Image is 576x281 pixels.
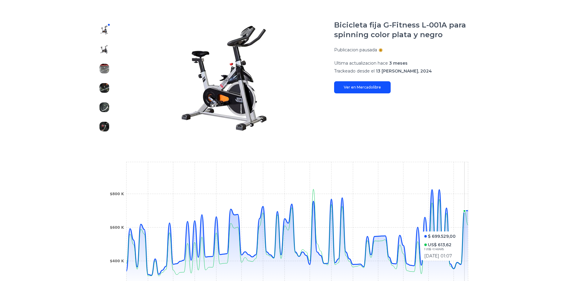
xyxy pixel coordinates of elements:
span: Ultima actualizacion hace [334,60,388,66]
tspan: $800 K [110,192,124,196]
h1: Bicicleta fija G-Fitness L-001A para spinning color plata y negro [334,20,482,40]
p: Publicacion pausada [334,47,377,53]
img: Bicicleta fija G-Fitness L-001A para spinning color plata y negro [99,25,109,35]
img: Bicicleta fija G-Fitness L-001A para spinning color plata y negro [99,83,109,93]
img: Bicicleta fija G-Fitness L-001A para spinning color plata y negro [126,20,322,136]
tspan: $600 K [110,225,124,230]
img: Bicicleta fija G-Fitness L-001A para spinning color plata y negro [99,102,109,112]
span: 13 [PERSON_NAME], 2024 [376,68,432,74]
span: Trackeado desde el [334,68,375,74]
img: Bicicleta fija G-Fitness L-001A para spinning color plata y negro [99,44,109,54]
span: 3 meses [389,60,408,66]
tspan: $400 K [110,259,124,263]
img: Bicicleta fija G-Fitness L-001A para spinning color plata y negro [99,122,109,131]
img: Bicicleta fija G-Fitness L-001A para spinning color plata y negro [99,64,109,73]
a: Ver en Mercadolibre [334,81,391,93]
